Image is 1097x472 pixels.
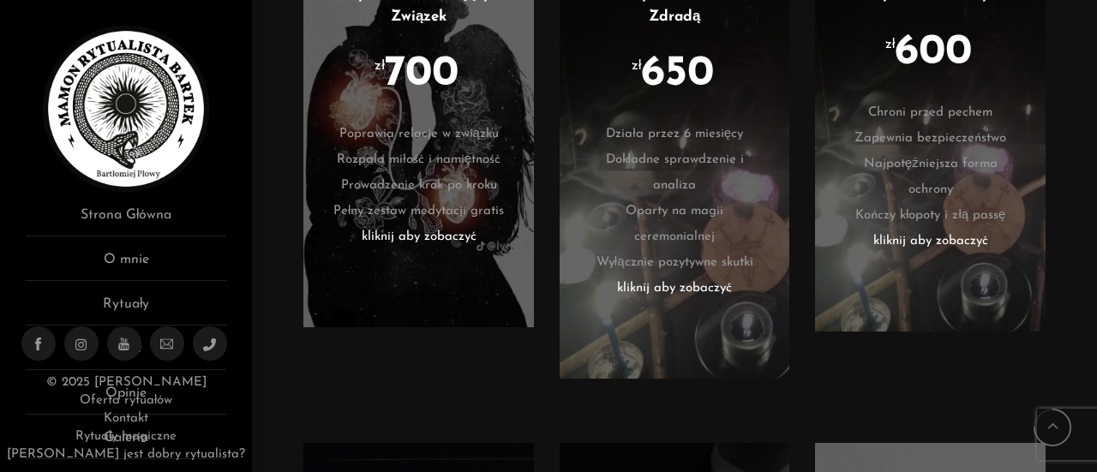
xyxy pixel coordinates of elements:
[841,100,1020,126] li: Chroni przed pechem
[104,412,148,425] a: Kontakt
[43,26,209,192] img: Rytualista Bartek
[329,147,508,173] li: Rozpala miłość i namiętność
[375,58,385,73] sup: zł
[885,37,896,51] sup: zł
[7,448,245,461] a: [PERSON_NAME] jest dobry rytualista?
[26,294,226,326] a: Rytuały
[841,126,1020,152] li: Zapewnia bezpieczeństwo
[895,32,972,75] span: 600
[841,203,1020,229] li: Kończy kłopoty i złą passę
[75,430,177,443] a: Rytuały magiczne
[585,250,764,276] li: Wyłącznie pozytywne skutki
[585,199,764,250] li: Oparty na magii ceremonialnej
[585,122,764,147] li: Działa przez 6 miesięcy
[585,276,764,302] li: kliknij aby zobaczyć
[329,199,508,224] li: Pełny zestaw medytacji gratis
[641,53,714,96] span: 650
[841,152,1020,203] li: Najpotężniejsza forma ochrony
[26,249,226,281] a: O mnie
[585,147,764,199] li: Dokładne sprawdzenie i analiza
[632,58,642,73] sup: zł
[26,205,226,236] a: Strona Główna
[80,394,172,407] a: Oferta rytuałów
[841,229,1020,254] li: kliknij aby zobaczyć
[329,224,508,250] li: kliknij aby zobaczyć
[329,122,508,147] li: Poprawia relacje w związku
[329,173,508,199] li: Prowadzenie krok po kroku
[384,53,459,96] span: 700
